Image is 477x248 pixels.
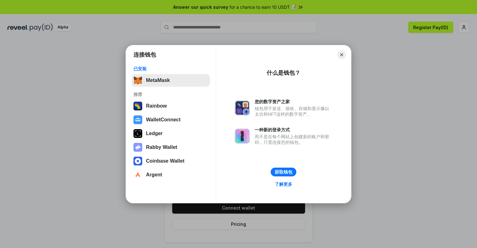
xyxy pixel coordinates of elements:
div: 什么是钱包？ [267,69,300,77]
img: svg+xml,%3Csvg%20width%3D%2228%22%20height%3D%2228%22%20viewBox%3D%220%200%2028%2028%22%20fill%3D... [133,115,142,124]
button: Coinbase Wallet [132,155,210,167]
button: Ledger [132,127,210,140]
img: svg+xml,%3Csvg%20width%3D%2228%22%20height%3D%2228%22%20viewBox%3D%220%200%2028%2028%22%20fill%3D... [133,170,142,179]
div: 而不是在每个网站上创建新的账户和密码，只需连接您的钱包。 [255,134,332,145]
div: Ledger [146,131,163,136]
a: 了解更多 [271,180,296,188]
img: svg+xml,%3Csvg%20width%3D%22120%22%20height%3D%22120%22%20viewBox%3D%220%200%20120%20120%22%20fil... [133,102,142,110]
button: MetaMask [132,74,210,87]
div: Rabby Wallet [146,144,177,150]
button: Rainbow [132,100,210,112]
div: 一种新的登录方式 [255,127,332,133]
h1: 连接钱包 [133,51,156,58]
div: 钱包用于发送、接收、存储和显示像以太坊和NFT这样的数字资产。 [255,106,332,117]
button: 获取钱包 [271,168,296,176]
div: WalletConnect [146,117,181,123]
div: 推荐 [133,92,208,97]
img: svg+xml,%3Csvg%20xmlns%3D%22http%3A%2F%2Fwww.w3.org%2F2000%2Fsvg%22%20fill%3D%22none%22%20viewBox... [235,100,250,115]
div: 获取钱包 [275,169,292,175]
img: svg+xml,%3Csvg%20xmlns%3D%22http%3A%2F%2Fwww.w3.org%2F2000%2Fsvg%22%20fill%3D%22none%22%20viewBox... [133,143,142,152]
img: svg+xml,%3Csvg%20fill%3D%22none%22%20height%3D%2233%22%20viewBox%3D%220%200%2035%2033%22%20width%... [133,76,142,85]
div: MetaMask [146,78,170,83]
button: Close [337,50,346,59]
div: 已安装 [133,66,208,72]
div: 您的数字资产之家 [255,99,332,104]
img: svg+xml,%3Csvg%20width%3D%2228%22%20height%3D%2228%22%20viewBox%3D%220%200%2028%2028%22%20fill%3D... [133,157,142,165]
button: WalletConnect [132,114,210,126]
img: svg+xml,%3Csvg%20xmlns%3D%22http%3A%2F%2Fwww.w3.org%2F2000%2Fsvg%22%20fill%3D%22none%22%20viewBox... [235,129,250,144]
div: 了解更多 [275,181,292,187]
div: Rainbow [146,103,167,109]
div: Argent [146,172,162,178]
img: svg+xml,%3Csvg%20xmlns%3D%22http%3A%2F%2Fwww.w3.org%2F2000%2Fsvg%22%20width%3D%2228%22%20height%3... [133,129,142,138]
button: Argent [132,169,210,181]
button: Rabby Wallet [132,141,210,154]
div: Coinbase Wallet [146,158,184,164]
